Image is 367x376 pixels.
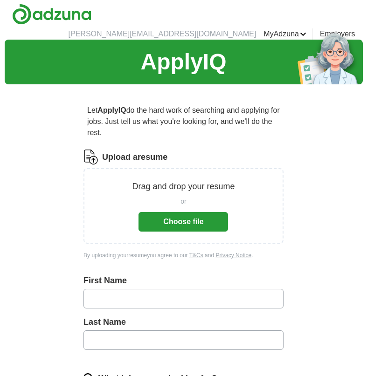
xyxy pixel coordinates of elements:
[180,197,186,206] span: or
[83,101,284,142] p: Let do the hard work of searching and applying for jobs. Just tell us what you're looking for, an...
[69,28,256,40] li: [PERSON_NAME][EMAIL_ADDRESS][DOMAIN_NAME]
[97,106,126,114] strong: ApplyIQ
[215,252,251,259] a: Privacy Notice
[83,251,284,260] div: By uploading your resume you agree to our and .
[140,45,226,79] h1: ApplyIQ
[138,212,228,232] button: Choose file
[132,180,235,193] p: Drag and drop your resume
[83,150,98,164] img: CV Icon
[189,252,203,259] a: T&Cs
[83,274,284,287] label: First Name
[12,4,91,25] img: Adzuna logo
[83,316,284,328] label: Last Name
[263,28,306,40] a: MyAdzuna
[102,151,167,164] label: Upload a resume
[320,28,355,40] a: Employers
